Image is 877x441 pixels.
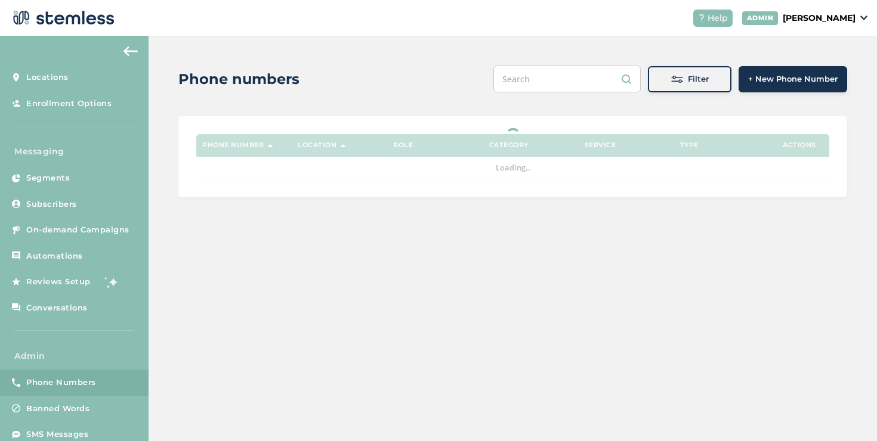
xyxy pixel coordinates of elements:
[783,12,856,24] p: [PERSON_NAME]
[708,12,728,24] span: Help
[26,172,70,184] span: Segments
[178,69,299,90] h2: Phone numbers
[26,302,88,314] span: Conversations
[100,270,123,294] img: glitter-stars-b7820f95.gif
[742,11,779,25] div: ADMIN
[26,198,77,210] span: Subscribers
[493,66,641,92] input: Search
[688,73,709,85] span: Filter
[739,66,847,92] button: + New Phone Number
[817,384,877,441] iframe: Chat Widget
[26,250,83,262] span: Automations
[26,224,129,236] span: On-demand Campaigns
[26,377,96,389] span: Phone Numbers
[648,66,731,92] button: Filter
[748,73,838,85] span: + New Phone Number
[26,276,91,288] span: Reviews Setup
[698,14,705,21] img: icon-help-white-03924b79.svg
[123,46,138,56] img: icon-arrow-back-accent-c549486e.svg
[860,15,867,20] img: icon_down-arrow-small-66adaf34.svg
[26,428,88,440] span: SMS Messages
[26,98,112,110] span: Enrollment Options
[26,403,89,415] span: Banned Words
[26,72,69,83] span: Locations
[10,6,115,30] img: logo-dark-0685b13c.svg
